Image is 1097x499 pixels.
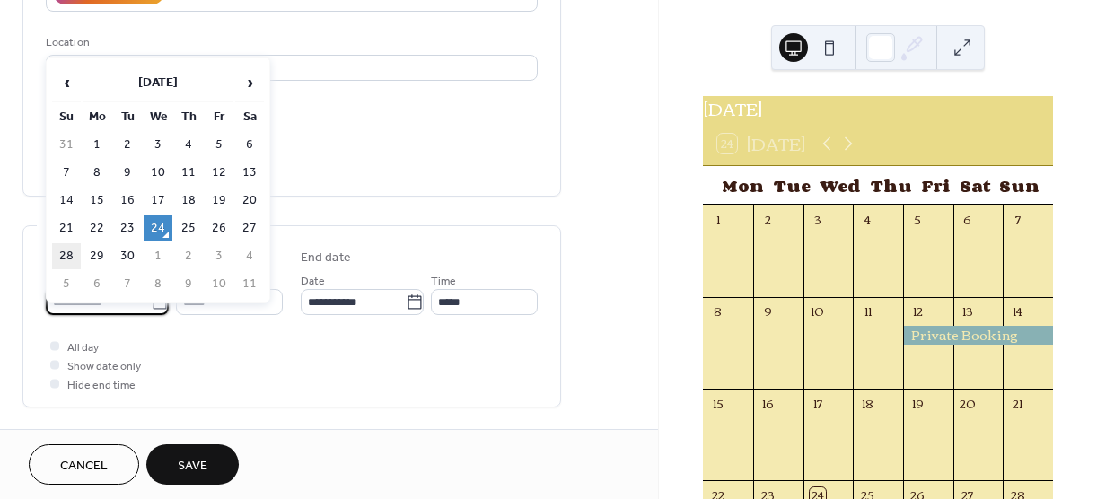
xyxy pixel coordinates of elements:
div: Mon [717,166,768,205]
div: Location [46,33,534,52]
td: 2 [174,243,203,269]
td: 17 [144,188,172,214]
td: 3 [144,132,172,158]
td: 3 [205,243,233,269]
span: Date [301,272,325,291]
td: 26 [205,215,233,241]
th: Fr [205,104,233,130]
div: Fri [917,166,955,205]
td: 6 [235,132,264,158]
div: Sun [995,166,1044,205]
td: 19 [205,188,233,214]
div: Tue [768,166,815,205]
div: 20 [960,395,976,411]
td: 27 [235,215,264,241]
span: Cancel [60,457,108,476]
td: 24 [144,215,172,241]
div: 21 [1009,395,1025,411]
td: 5 [52,271,81,297]
div: 13 [960,303,976,320]
div: 15 [709,395,725,411]
th: [DATE] [83,64,233,102]
td: 21 [52,215,81,241]
td: 20 [235,188,264,214]
td: 23 [113,215,142,241]
th: Tu [113,104,142,130]
td: 10 [205,271,233,297]
div: 10 [810,303,826,320]
div: 19 [909,395,926,411]
td: 6 [83,271,111,297]
td: 8 [83,160,111,186]
button: Cancel [29,444,139,485]
td: 4 [235,243,264,269]
div: Sat [955,166,995,205]
div: Thu [865,166,917,205]
td: 12 [205,160,233,186]
div: 2 [759,211,776,227]
div: 4 [859,211,875,227]
div: Wed [815,166,865,205]
div: 6 [960,211,976,227]
td: 1 [144,243,172,269]
td: 7 [52,160,81,186]
td: 16 [113,188,142,214]
span: Show date only [67,357,141,376]
td: 4 [174,132,203,158]
div: 1 [709,211,725,227]
div: 14 [1009,303,1025,320]
span: › [236,65,263,101]
div: 17 [810,395,826,411]
td: 18 [174,188,203,214]
td: 29 [83,243,111,269]
td: 13 [235,160,264,186]
div: 12 [909,303,926,320]
td: 28 [52,243,81,269]
span: All day [67,338,99,357]
button: Save [146,444,239,485]
div: 18 [859,395,875,411]
div: 16 [759,395,776,411]
th: Mo [83,104,111,130]
td: 11 [174,160,203,186]
div: 5 [909,211,926,227]
div: 9 [759,303,776,320]
th: Th [174,104,203,130]
div: Private Booking [903,326,1053,344]
td: 25 [174,215,203,241]
div: End date [301,249,351,267]
div: 7 [1009,211,1025,227]
td: 9 [113,160,142,186]
div: 11 [859,303,875,320]
td: 10 [144,160,172,186]
td: 9 [174,271,203,297]
td: 2 [113,132,142,158]
td: 14 [52,188,81,214]
td: 15 [83,188,111,214]
span: Save [178,457,207,476]
td: 1 [83,132,111,158]
td: 11 [235,271,264,297]
td: 22 [83,215,111,241]
span: Hide end time [67,376,136,395]
div: 8 [709,303,725,320]
span: ‹ [53,65,80,101]
td: 7 [113,271,142,297]
span: Time [431,272,456,291]
td: 8 [144,271,172,297]
td: 5 [205,132,233,158]
td: 31 [52,132,81,158]
th: Su [52,104,81,130]
div: [DATE] [703,96,1053,122]
td: 30 [113,243,142,269]
th: We [144,104,172,130]
th: Sa [235,104,264,130]
div: 3 [810,211,826,227]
